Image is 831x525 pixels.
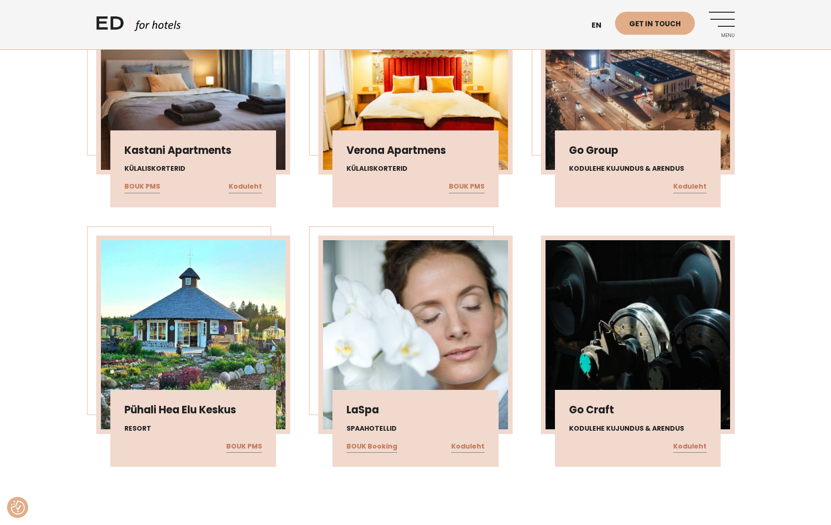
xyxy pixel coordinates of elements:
button: Consent Preferences [11,501,25,515]
a: en [587,14,615,37]
span: Menu [709,33,735,38]
a: Koduleht [229,181,262,193]
a: BOUK PMS [226,441,262,453]
a: ED HOTELS [96,14,181,38]
h4: Kodulehe kujundus & arendus [569,164,707,174]
h4: Külaliskorterid [124,164,262,174]
h4: Spaahotellid [346,424,484,434]
h4: Kodulehe kujundus & arendus [569,424,707,434]
img: Revisit consent button [11,501,25,515]
a: Koduleht [673,441,707,453]
h3: Pühali Hea Elu Keskus [124,404,262,416]
a: Get in touch [615,12,695,35]
a: Koduleht [673,181,707,193]
a: BOUK Booking [346,441,397,453]
a: Menu [709,12,735,38]
h3: Go Group [569,145,707,157]
h3: LaSpa [346,404,484,416]
img: naudi_spa-450x450.jpg [323,240,508,429]
h3: Verona Apartmens [346,145,484,157]
img: Screenshot-2024-10-08-at-13.46.29-450x450.png [101,240,285,429]
a: BOUK PMS [449,181,485,193]
h4: Resort [124,424,262,434]
a: BOUK PMS [124,181,160,193]
a: Koduleht [451,441,485,453]
h3: Kastani Apartments [124,145,262,157]
h3: Go Craft [569,404,707,416]
img: Screenshot-2024-10-08-at-14.31.50-450x450.png [546,240,730,429]
h4: Külaliskorterid [346,164,484,174]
